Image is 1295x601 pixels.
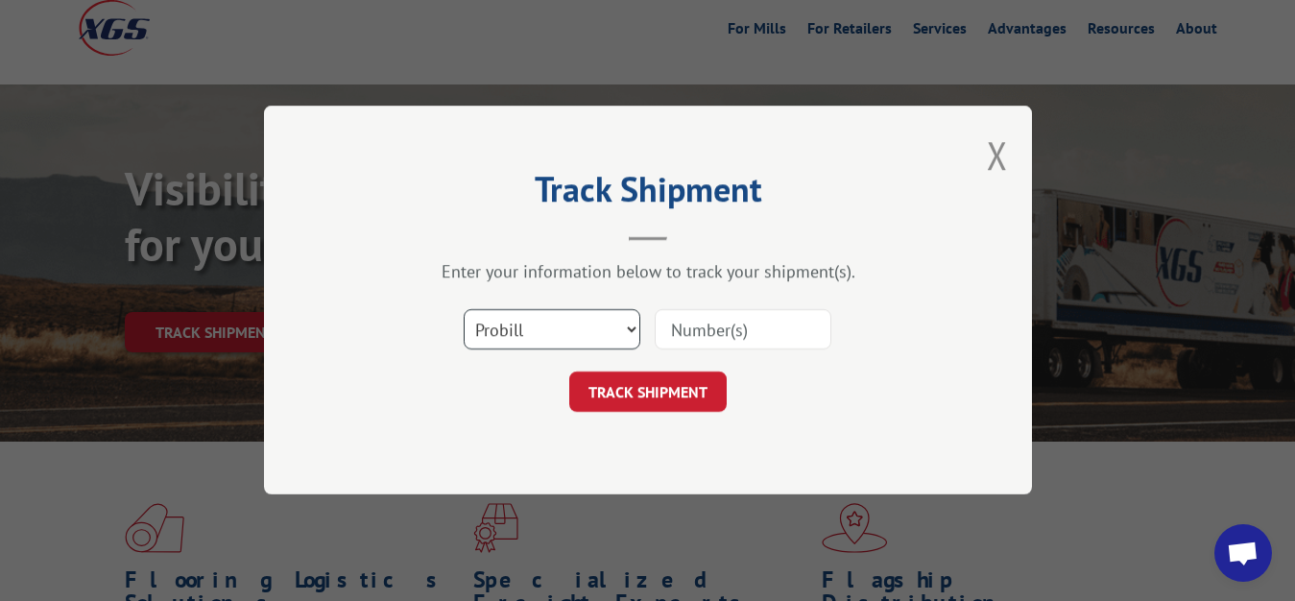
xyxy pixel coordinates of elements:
div: Open chat [1214,524,1272,582]
div: Enter your information below to track your shipment(s). [360,261,936,283]
input: Number(s) [655,310,831,350]
h2: Track Shipment [360,176,936,212]
button: Close modal [987,130,1008,180]
button: TRACK SHIPMENT [569,373,727,413]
